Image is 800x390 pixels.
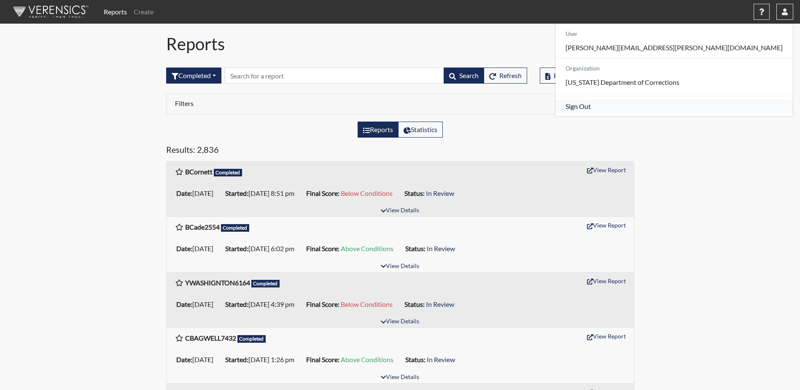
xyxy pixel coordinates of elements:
[459,71,479,79] span: Search
[404,189,425,197] b: Status:
[175,99,394,107] h6: Filters
[225,300,248,308] b: Started:
[225,189,248,197] b: Started:
[221,224,250,232] span: Completed
[583,330,630,343] button: View Report
[426,189,454,197] span: In Review
[306,244,339,252] b: Final Score:
[306,300,339,308] b: Final Score:
[225,355,248,363] b: Started:
[176,189,192,197] b: Date:
[404,300,425,308] b: Status:
[341,300,393,308] span: Below Conditions
[398,122,443,138] label: View statistics about completed interviews
[444,68,484,84] button: Search
[214,169,242,176] span: Completed
[225,68,444,84] input: Search by Registration ID, Interview Number, or Investigation Name.
[185,168,213,176] b: BCornett
[341,244,393,252] span: Above Conditions
[377,261,423,272] button: View Details
[251,280,280,287] span: Completed
[237,335,266,343] span: Completed
[583,163,630,176] button: View Report
[176,355,192,363] b: Date:
[166,144,634,158] h5: Results: 2,836
[405,355,426,363] b: Status:
[405,244,426,252] b: Status:
[555,62,793,76] h6: Organization
[166,34,634,54] h1: Reports
[185,334,236,342] b: CBAGWELL7432
[222,242,303,255] li: [DATE] 6:02 pm
[377,205,423,217] button: View Details
[583,219,630,232] button: View Report
[222,298,303,311] li: [DATE] 4:39 pm
[185,223,220,231] b: BCade2554
[341,355,393,363] span: Above Conditions
[185,279,250,287] b: YWASHIGNTON6164
[540,68,591,84] button: Export List
[583,274,630,287] button: View Report
[306,189,339,197] b: Final Score:
[169,99,632,109] div: Click to expand/collapse filters
[166,68,221,84] div: Filter by interview status
[176,300,192,308] b: Date:
[166,68,221,84] button: Completed
[173,353,222,366] li: [DATE]
[555,100,793,113] a: Sign Out
[341,189,393,197] span: Below Conditions
[426,300,454,308] span: In Review
[100,3,130,20] a: Reports
[306,355,339,363] b: Final Score:
[222,353,303,366] li: [DATE] 1:26 pm
[427,244,455,252] span: In Review
[554,71,585,79] span: Export List
[427,355,455,363] span: In Review
[225,244,248,252] b: Started:
[499,71,522,79] span: Refresh
[358,122,399,138] label: View the list of reports
[176,244,192,252] b: Date:
[173,242,222,255] li: [DATE]
[173,187,222,200] li: [DATE]
[377,372,423,383] button: View Details
[222,187,303,200] li: [DATE] 8:51 pm
[555,76,793,89] p: [US_STATE] Department of Corrections
[173,298,222,311] li: [DATE]
[377,316,423,328] button: View Details
[484,68,527,84] button: Refresh
[130,3,157,20] a: Create
[555,27,793,41] h6: User
[555,41,793,54] a: [PERSON_NAME][EMAIL_ADDRESS][PERSON_NAME][DOMAIN_NAME]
